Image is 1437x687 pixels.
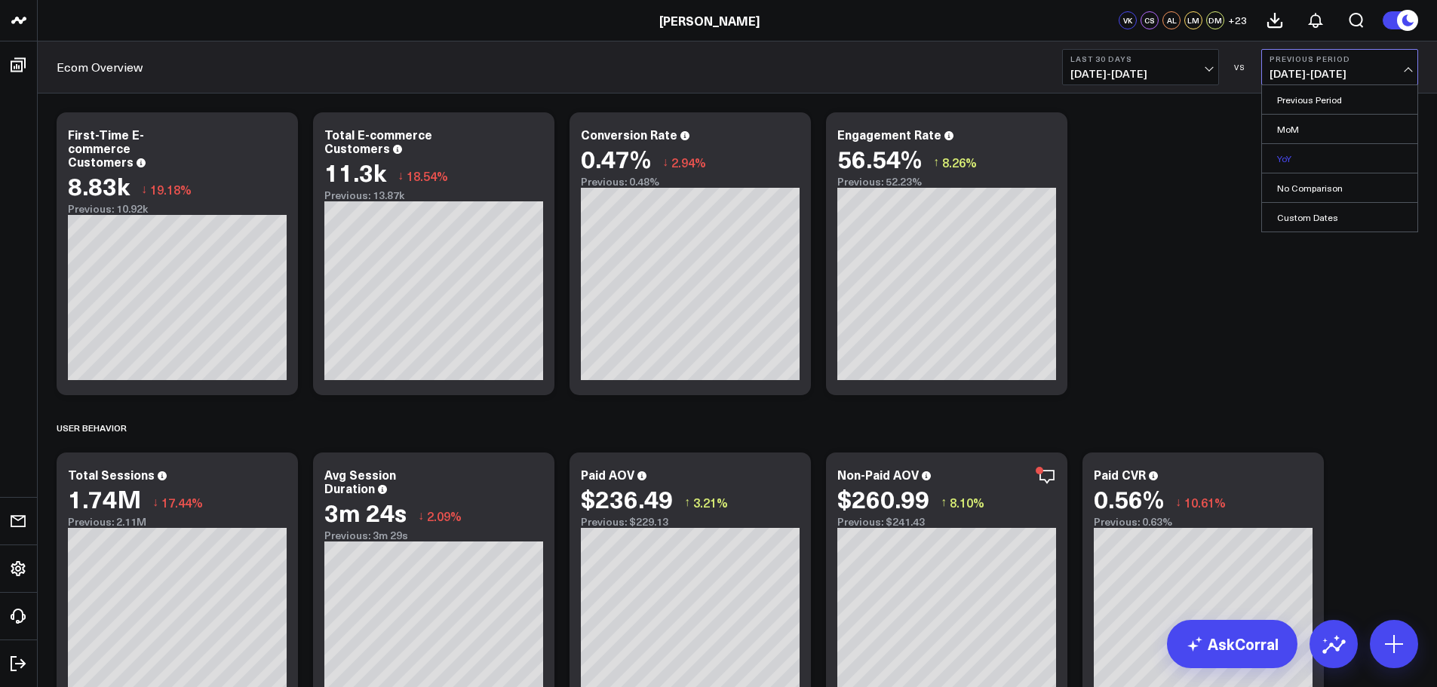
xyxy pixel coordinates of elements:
[684,492,690,512] span: ↑
[68,466,155,483] div: Total Sessions
[671,154,706,170] span: 2.94%
[57,410,127,445] div: User Behavior
[941,492,947,512] span: ↑
[68,516,287,528] div: Previous: 2.11M
[324,498,407,526] div: 3m 24s
[398,166,404,186] span: ↓
[659,12,760,29] a: [PERSON_NAME]
[837,466,919,483] div: Non-Paid AOV
[427,508,462,524] span: 2.09%
[1262,115,1417,143] a: MoM
[418,506,424,526] span: ↓
[1228,15,1247,26] span: + 23
[1162,11,1181,29] div: AL
[1062,49,1219,85] button: Last 30 Days[DATE]-[DATE]
[150,181,192,198] span: 19.18%
[161,494,203,511] span: 17.44%
[1175,492,1181,512] span: ↓
[1070,54,1211,63] b: Last 30 Days
[1167,620,1297,668] a: AskCorral
[152,492,158,512] span: ↓
[837,516,1056,528] div: Previous: $241.43
[68,126,144,170] div: First-Time E-commerce Customers
[407,167,448,184] span: 18.54%
[581,126,677,143] div: Conversion Rate
[324,189,543,201] div: Previous: 13.87k
[1094,485,1164,512] div: 0.56%
[1184,494,1226,511] span: 10.61%
[1262,203,1417,232] a: Custom Dates
[141,179,147,199] span: ↓
[662,152,668,172] span: ↓
[581,145,651,172] div: 0.47%
[1206,11,1224,29] div: DM
[1262,144,1417,173] a: YoY
[933,152,939,172] span: ↑
[950,494,984,511] span: 8.10%
[324,158,386,186] div: 11.3k
[1227,63,1254,72] div: VS
[1070,68,1211,80] span: [DATE] - [DATE]
[68,485,141,512] div: 1.74M
[68,172,130,199] div: 8.83k
[1141,11,1159,29] div: CS
[1270,54,1410,63] b: Previous Period
[57,59,143,75] a: Ecom Overview
[837,176,1056,188] div: Previous: 52.23%
[1119,11,1137,29] div: VK
[324,529,543,541] div: Previous: 3m 29s
[1261,49,1418,85] button: Previous Period[DATE]-[DATE]
[68,203,287,215] div: Previous: 10.92k
[1094,466,1146,483] div: Paid CVR
[1094,516,1313,528] div: Previous: 0.63%
[1270,68,1410,80] span: [DATE] - [DATE]
[324,466,396,496] div: Avg Session Duration
[942,154,977,170] span: 8.26%
[581,485,673,512] div: $236.49
[837,485,929,512] div: $260.99
[837,126,941,143] div: Engagement Rate
[1262,173,1417,202] a: No Comparison
[581,176,800,188] div: Previous: 0.48%
[693,494,728,511] span: 3.21%
[1262,85,1417,114] a: Previous Period
[1228,11,1247,29] button: +23
[837,145,922,172] div: 56.54%
[324,126,432,156] div: Total E-commerce Customers
[581,466,634,483] div: Paid AOV
[581,516,800,528] div: Previous: $229.13
[1184,11,1202,29] div: LM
